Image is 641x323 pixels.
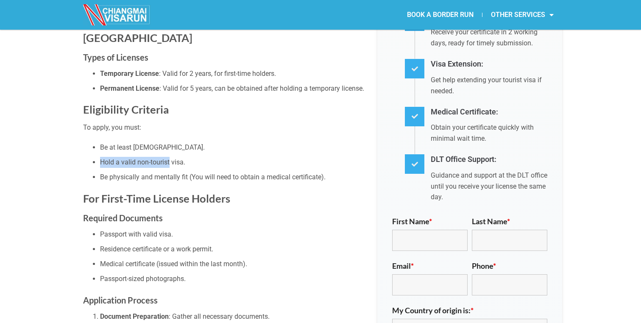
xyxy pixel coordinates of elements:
[83,50,365,64] h3: Types of Licenses
[83,293,365,307] h3: Application Process
[431,170,552,203] p: Guidance and support at the DLT office until you receive your license the same day.
[100,244,365,255] li: Residence certificate or a work permit.
[100,259,365,270] li: Medical certificate (issued within the last month).
[431,75,552,96] p: Get help extending your tourist visa if needed.
[100,70,159,78] strong: Temporary License
[83,17,365,45] h2: Understanding the driving licenses in [GEOGRAPHIC_DATA]
[83,103,365,117] h2: Eligibility Criteria
[100,142,365,153] li: Be at least [DEMOGRAPHIC_DATA].
[83,211,365,225] h3: Required Documents
[431,58,552,70] h4: Visa Extension:
[100,229,365,240] li: Passport with valid visa.
[100,157,365,168] li: Hold a valid non-tourist visa.
[100,172,365,183] li: Be physically and mentally fit (You will need to obtain a medical certificate).
[100,84,159,92] strong: Permanent License
[392,262,414,270] label: Email
[431,106,552,118] h4: Medical Certificate:
[431,153,552,166] h4: DLT Office Support:
[392,217,432,226] label: First Name
[472,217,510,226] label: Last Name
[83,122,365,133] p: To apply, you must:
[392,306,474,315] label: My Country of origin is:
[83,192,365,206] h2: For First-Time License Holders
[100,311,365,322] li: : Gather all necessary documents.
[472,262,496,270] label: Phone
[482,5,562,25] a: OTHER SERVICES
[100,68,365,79] li: : Valid for 2 years, for first-time holders.
[100,273,365,284] li: Passport-sized photographs.
[100,312,169,320] strong: Document Preparation
[431,122,552,144] p: Obtain your certificate quickly with minimal wait time.
[320,5,562,25] nav: Menu
[399,5,482,25] a: BOOK A BORDER RUN
[431,27,552,48] p: Receive your certificate in 2 working days, ready for timely submission.
[100,83,365,94] li: : Valid for 5 years, can be obtained after holding a temporary license.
